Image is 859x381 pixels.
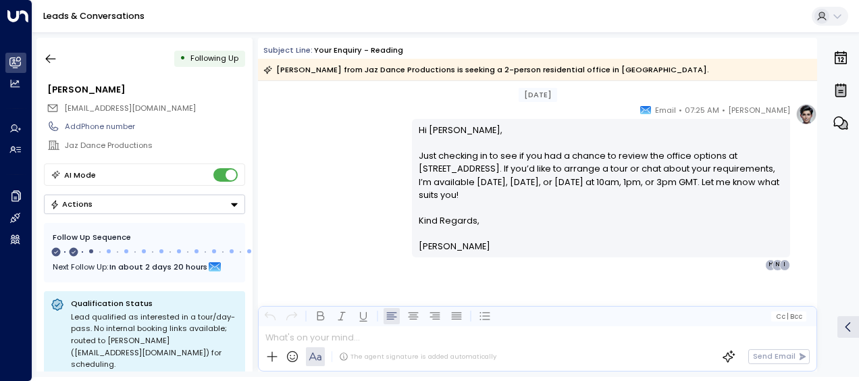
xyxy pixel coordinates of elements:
button: Undo [262,308,278,324]
div: I [779,259,790,270]
span: [PERSON_NAME] [728,103,790,117]
div: [DATE] [519,88,557,102]
span: Kind Regards, [419,214,479,227]
button: Cc|Bcc [771,311,806,322]
span: [PERSON_NAME] [419,240,490,253]
span: | [787,313,789,320]
div: Jaz Dance Productions [65,140,244,151]
div: AddPhone number [65,121,244,132]
div: Follow Up Sequence [53,232,236,243]
span: 07:25 AM [685,103,719,117]
div: Your enquiry - Reading [314,45,403,56]
span: • [679,103,682,117]
span: • [722,103,725,117]
img: profile-logo.png [796,103,817,125]
div: AI Mode [64,168,96,182]
div: Button group with a nested menu [44,195,245,214]
div: Actions [50,199,93,209]
p: Qualification Status [71,298,238,309]
div: [PERSON_NAME] from Jaz Dance Productions is seeking a 2-person residential office in [GEOGRAPHIC_... [263,63,709,76]
div: Next Follow Up: [53,259,236,274]
span: Email [655,103,676,117]
p: Hi [PERSON_NAME], Just checking in to see if you had a chance to review the office options at [ST... [419,124,784,214]
span: In about 2 days 20 hours [109,259,207,274]
div: Lead qualified as interested in a tour/day-pass. No internal booking links available; routed to [... [71,311,238,371]
span: Cc Bcc [776,313,802,320]
div: • [180,49,186,68]
span: info@jazdanceproductions.co.uk [64,103,196,114]
div: H [765,259,776,270]
div: [PERSON_NAME] [47,83,244,96]
button: Redo [284,308,300,324]
span: Subject Line: [263,45,313,55]
div: The agent signature is added automatically [339,352,496,361]
span: [EMAIL_ADDRESS][DOMAIN_NAME] [64,103,196,113]
span: Following Up [190,53,238,63]
button: Actions [44,195,245,214]
a: Leads & Conversations [43,10,145,22]
div: N [772,259,783,270]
